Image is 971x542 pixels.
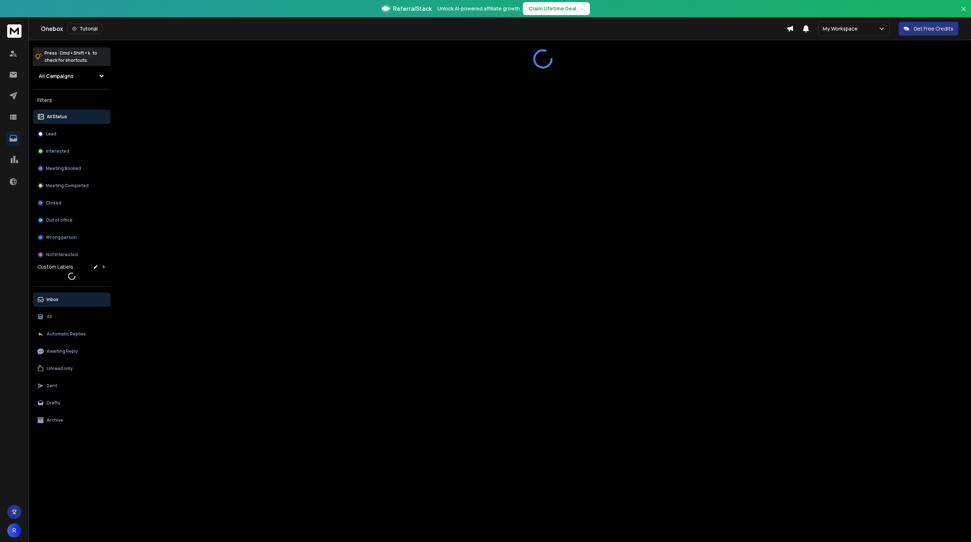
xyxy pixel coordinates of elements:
h1: All Campaigns [39,73,74,80]
p: Interested [46,148,69,154]
div: Onebox [41,24,787,34]
p: Wrong person [46,235,77,240]
button: Inbox [33,292,111,307]
p: Out of office [46,217,72,223]
button: Meeting Completed [33,179,111,193]
button: Archive [33,413,111,427]
button: All [33,310,111,324]
button: R [7,523,22,538]
p: My Workspace [823,25,860,32]
button: Close banner [959,4,968,22]
h3: Custom Labels [37,263,73,270]
button: Sent [33,379,111,393]
span: ReferralStack [393,4,432,13]
p: Lead [46,131,56,137]
button: Drafts [33,396,111,410]
p: Drafts [47,400,60,406]
button: Not Interested [33,247,111,262]
button: Closed [33,196,111,210]
span: Cmd + Shift + k [58,49,91,57]
p: Not Interested [46,252,78,258]
button: Meeting Booked [33,161,111,176]
h3: Filters [33,95,111,105]
p: Meeting Completed [46,183,89,189]
button: Interested [33,144,111,158]
button: Wrong person [33,230,111,245]
button: Lead [33,127,111,141]
p: Awaiting Reply [47,348,78,354]
p: Get Free Credits [914,25,953,32]
button: Get Free Credits [899,22,958,36]
button: Claim Lifetime Deal→ [523,2,590,15]
button: Unread only [33,361,111,376]
button: Out of office [33,213,111,227]
p: Inbox [47,297,58,302]
p: Closed [46,200,61,206]
span: → [579,5,584,12]
button: All Status [33,110,111,124]
p: Unread only [47,366,73,371]
p: Press to check for shortcuts. [44,50,97,64]
p: All [47,314,52,320]
button: Tutorial [67,24,102,34]
p: Sent [47,383,57,389]
button: Automatic Replies [33,327,111,341]
p: Automatic Replies [47,331,86,337]
p: Meeting Booked [46,166,81,171]
p: All Status [47,114,67,120]
button: All Campaigns [33,69,111,83]
button: Awaiting Reply [33,344,111,358]
p: Unlock AI-powered affiliate growth [437,5,520,12]
p: Archive [47,417,63,423]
